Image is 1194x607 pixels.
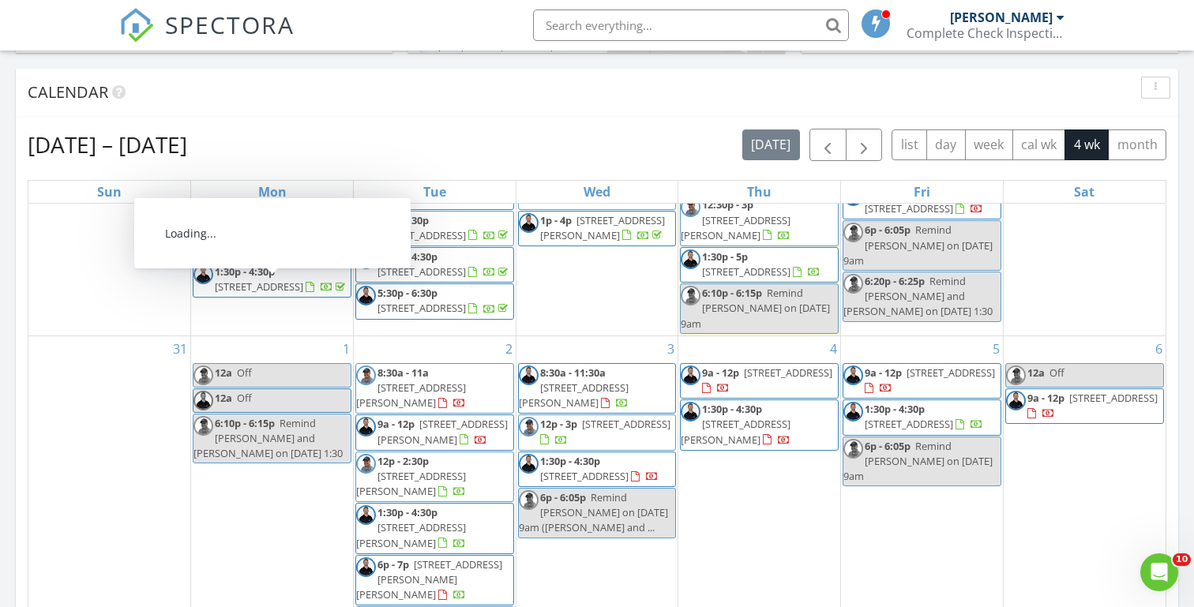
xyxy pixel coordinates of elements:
[540,213,665,242] a: 1p - 4p [STREET_ADDRESS][PERSON_NAME]
[911,181,933,203] a: Friday
[519,454,539,474] img: steve_complete_check_3.jpg
[843,399,1001,435] a: 1:30p - 4:30p [STREET_ADDRESS]
[518,363,677,414] a: 8:30a - 11:30a [STREET_ADDRESS][PERSON_NAME]
[680,247,839,283] a: 1:30p - 5p [STREET_ADDRESS]
[355,503,514,554] a: 1:30p - 4:30p [STREET_ADDRESS][PERSON_NAME]
[865,439,911,453] span: 6p - 6:05p
[94,181,125,203] a: Sunday
[377,417,508,446] a: 9a - 12p [STREET_ADDRESS][PERSON_NAME]
[865,417,953,431] span: [STREET_ADDRESS]
[702,197,753,212] span: 12:30p - 3p
[1071,181,1098,203] a: Saturday
[355,414,514,450] a: 9a - 12p [STREET_ADDRESS][PERSON_NAME]
[215,264,275,279] span: 1:30p - 4:30p
[681,286,700,305] img: michael_hasson_boise_id_home_inspector.jpg
[377,228,466,242] span: [STREET_ADDRESS]
[356,557,376,577] img: steve_complete_check_3.jpg
[865,402,983,431] a: 1:30p - 4:30p [STREET_ADDRESS]
[193,416,213,436] img: michael_hasson_boise_id_home_inspector.jpg
[215,228,348,257] a: 12:30p - 3:30p [STREET_ADDRESS]
[377,286,511,315] a: 5:30p - 6:30p [STREET_ADDRESS]
[193,365,213,385] img: michael_hasson_boise_id_home_inspector.jpg
[193,161,318,221] a: [STREET_ADDRESS][PERSON_NAME][PERSON_NAME]
[580,181,614,203] a: Wednesday
[355,283,514,319] a: 5:30p - 6:30p [STREET_ADDRESS]
[518,414,677,450] a: 12p - 3p [STREET_ADDRESS]
[989,336,1003,362] a: Go to September 5, 2025
[846,129,883,161] button: Next
[516,96,678,336] td: Go to August 27, 2025
[193,176,303,220] span: [STREET_ADDRESS][PERSON_NAME][PERSON_NAME]
[702,264,790,279] span: [STREET_ADDRESS]
[420,181,449,203] a: Tuesday
[681,365,700,385] img: steve_complete_check_3.jpg
[193,226,351,261] a: 12:30p - 3:30p [STREET_ADDRESS]
[1152,336,1166,362] a: Go to September 6, 2025
[540,213,572,227] span: 1p - 4p
[540,469,629,483] span: [STREET_ADDRESS]
[702,365,739,380] span: 9a - 12p
[356,454,376,474] img: michael_hasson_boise_id_home_inspector.jpg
[843,365,863,385] img: steve_complete_check_3.jpg
[540,417,670,446] a: 12p - 3p [STREET_ADDRESS]
[702,286,762,300] span: 6:10p - 6:15p
[533,9,849,41] input: Search everything...
[377,213,511,242] a: 12p - 2:30p [STREET_ADDRESS]
[518,452,677,487] a: 1:30p - 4:30p [STREET_ADDRESS]
[193,262,351,298] a: 1:30p - 4:30p [STREET_ADDRESS]
[1027,365,1045,380] span: 12a
[377,213,429,227] span: 12p - 2:30p
[237,391,252,405] span: Off
[340,336,353,362] a: Go to September 1, 2025
[540,454,659,483] a: 1:30p - 4:30p [STREET_ADDRESS]
[356,380,466,410] span: [STREET_ADDRESS][PERSON_NAME]
[165,8,295,41] span: SPECTORA
[702,402,762,416] span: 1:30p - 4:30p
[215,264,348,294] a: 1:30p - 4:30p [STREET_ADDRESS]
[681,402,700,422] img: steve_complete_check_3.jpg
[412,42,438,51] a: Leaflet
[1006,365,1026,385] img: michael_hasson_boise_id_home_inspector.jpg
[377,249,437,264] span: 1:30p - 4:30p
[907,25,1064,41] div: Complete Check Inspections, LLC
[502,336,516,362] a: Go to September 2, 2025
[28,81,108,103] span: Calendar
[215,391,232,405] span: 12a
[356,557,502,601] span: [STREET_ADDRESS][PERSON_NAME][PERSON_NAME]
[865,201,953,215] span: [STREET_ADDRESS]
[518,211,677,246] a: 1p - 4p [STREET_ADDRESS][PERSON_NAME]
[353,96,516,336] td: Go to August 26, 2025
[680,195,839,246] a: 12:30p - 3p [STREET_ADDRESS][PERSON_NAME]
[215,416,275,430] span: 6:10p - 6:15p
[355,211,514,246] a: 12p - 2:30p [STREET_ADDRESS]
[355,452,514,503] a: 12p - 2:30p [STREET_ADDRESS][PERSON_NAME]
[680,363,839,399] a: 9a - 12p [STREET_ADDRESS]
[377,286,437,300] span: 5:30p - 6:30p
[664,336,678,362] a: Go to September 3, 2025
[377,417,508,446] span: [STREET_ADDRESS][PERSON_NAME]
[540,417,577,431] span: 12p - 3p
[356,213,376,233] img: michael_hasson_boise_id_home_inspector.jpg
[355,363,514,414] a: 8:30a - 11a [STREET_ADDRESS][PERSON_NAME]
[681,197,700,217] img: michael_hasson_boise_id_home_inspector.jpg
[486,42,603,51] a: © OpenStreetMap contributors
[681,402,790,446] a: 1:30p - 4:30p [STREET_ADDRESS][PERSON_NAME]
[843,402,863,422] img: steve_complete_check_3.jpg
[355,247,514,283] a: 1:30p - 4:30p [STREET_ADDRESS]
[681,249,700,269] img: steve_complete_check_3.jpg
[193,391,213,410] img: steve_complete_check_3.jpg
[356,365,376,385] img: michael_hasson_boise_id_home_inspector.jpg
[237,365,252,380] span: Off
[1173,553,1191,566] span: 10
[519,490,668,534] span: Remind [PERSON_NAME] on [DATE] 9am ([PERSON_NAME] and ...
[843,223,993,267] span: Remind [PERSON_NAME] on [DATE] 9am
[1069,391,1158,405] span: [STREET_ADDRESS]
[926,129,966,160] button: day
[702,365,832,395] a: 9a - 12p [STREET_ADDRESS]
[1012,129,1066,160] button: cal wk
[865,365,902,380] span: 9a - 12p
[215,243,303,257] span: [STREET_ADDRESS]
[1108,129,1166,160] button: month
[681,213,790,242] span: [STREET_ADDRESS][PERSON_NAME]
[865,223,911,237] span: 6p - 6:05p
